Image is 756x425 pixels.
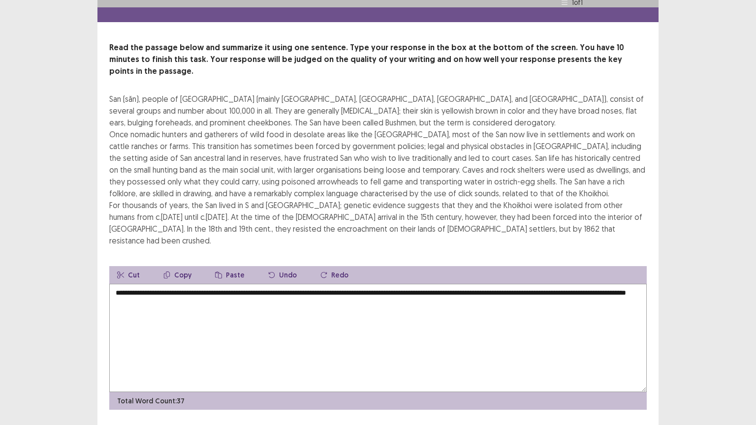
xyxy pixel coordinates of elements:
button: Redo [313,266,356,284]
p: Total Word Count: 37 [117,396,185,406]
div: San (săn), people of [GEOGRAPHIC_DATA] (mainly [GEOGRAPHIC_DATA], [GEOGRAPHIC_DATA], [GEOGRAPHIC_... [109,93,647,246]
button: Paste [207,266,252,284]
p: Read the passage below and summarize it using one sentence. Type your response in the box at the ... [109,42,647,77]
button: Cut [109,266,148,284]
button: Copy [156,266,199,284]
button: Undo [260,266,305,284]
